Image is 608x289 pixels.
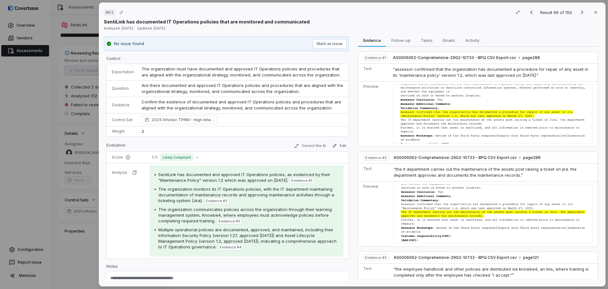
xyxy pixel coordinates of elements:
[158,207,332,223] span: The organization communicates policies across the organization through their learning management ...
[358,181,391,246] td: Preview
[149,154,201,161] button: 1.0Likely Compliant
[104,18,310,25] p: SentiLink has documented IT Operations policies that are monitored and communicated
[116,7,127,18] button: Copy link
[112,69,134,75] p: Expectation
[158,172,330,183] span: SentiLink has documented and approved IT Operations policies, as evidenced by their "Maintenance ...
[160,154,193,161] span: Likely Compliant
[394,155,517,160] span: AS0006062-Comprehensive-2902-10733 - BPQ CSV Export.csv
[361,36,383,44] span: Evidence
[525,9,538,16] button: Previous result
[292,142,328,150] button: Correct the AI
[540,9,573,16] p: Result 99 of 150
[291,178,312,183] span: Evidence # 1
[576,9,588,16] button: Next result
[389,36,413,44] span: Follow-up
[523,255,539,260] span: page 121
[463,36,482,44] span: Activity
[106,264,349,272] p: Notes
[106,143,125,150] p: Evaluation
[112,86,134,91] p: Question
[112,170,127,175] p: Analysis
[394,167,577,178] span: “the it department carries out the maintenance of the assets post raising a ticket on jira. the d...
[142,66,341,78] span: The organization must have documented and approved IT Operations policies and procedures that are...
[220,245,242,250] span: Evidence # 4
[313,39,346,49] button: Mark as issue
[142,129,144,134] span: 2
[358,263,391,281] td: Text
[523,155,541,160] span: page 288
[152,117,214,123] span: 2025 InfoSec TPRM - High Inherent Risk (TruSight Supported) IT Operations Management
[440,36,458,44] span: Emails
[393,67,588,78] span: “assessor confirmed that the organization has documented a procedure for repair of any asset in i...
[365,155,387,160] span: Evidence # 2
[393,55,516,60] span: AS0006062-Comprehensive-2902-10733 - BPQ CSV Export.csv
[330,142,349,149] button: Edit
[365,255,387,260] span: Evidence # 3
[158,187,334,203] span: The organization monitors its IT Operations policies, with the IT department maintaining document...
[142,99,344,111] p: Confirm the existence of documented and approved IT Operations policies and procedures that are a...
[112,129,134,134] p: Weight
[358,81,390,146] td: Preview
[206,198,227,203] span: Evidence # 2
[418,36,435,44] span: Tasks
[394,155,541,161] button: AS0006062-Comprehensive-2902-10733 - BPQ CSV Export.csvpage288
[365,55,386,60] span: Evidence # 1
[106,56,349,64] p: Control
[358,163,391,181] td: Text
[394,266,589,278] span: “the employee handbook and other policies are distributed via knowbe4, an lms, where training is ...
[112,155,142,160] p: Score
[112,102,134,108] p: Guidance
[393,55,540,61] button: AS0006062-Comprehensive-2902-10733 - BPQ CSV Export.csvpage288
[104,26,133,30] span: Analyzed: [DATE]
[106,10,113,15] span: # G.1
[158,227,337,249] span: Multiple operational policies are documented, approved, and maintained, including their Informati...
[218,219,240,224] span: Evidence # 3
[394,255,539,260] button: AS0006062-Comprehensive-2902-10733 - BPQ CSV Export.csvpage121
[142,83,345,94] span: Are there documented and approved IT Operations policies and procedures that are aligned with the...
[112,117,134,122] p: Control Set
[114,41,144,47] p: No issue found
[137,26,165,30] span: Updated: [DATE]
[522,55,540,60] span: page 288
[358,63,390,81] td: Text
[394,255,517,260] span: AS0006062-Comprehensive-2902-10733 - BPQ CSV Export.csv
